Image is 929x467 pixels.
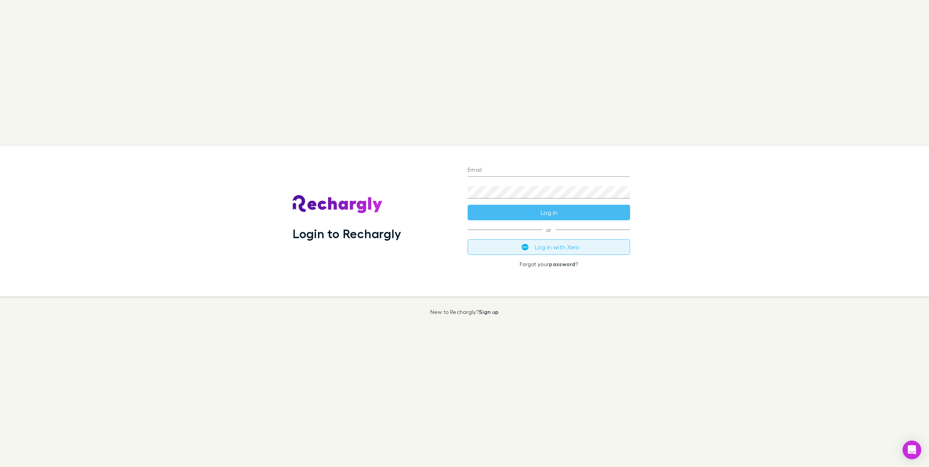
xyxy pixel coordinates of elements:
h1: Login to Rechargly [293,226,401,241]
p: Forgot your ? [468,261,630,267]
img: Rechargly's Logo [293,195,383,214]
p: New to Rechargly? [430,309,499,315]
button: Log in [468,205,630,220]
img: Xero's logo [522,244,529,251]
button: Log in with Xero [468,239,630,255]
div: Open Intercom Messenger [903,441,921,459]
a: Sign up [479,308,499,315]
a: password [549,261,575,267]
